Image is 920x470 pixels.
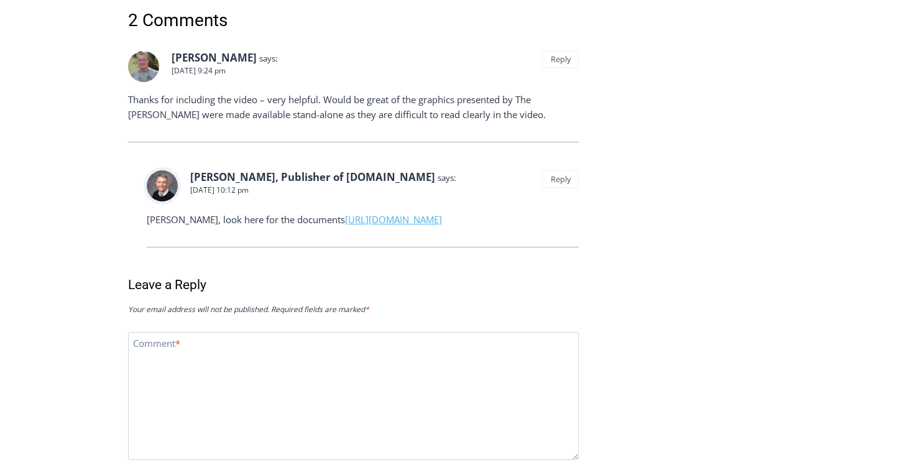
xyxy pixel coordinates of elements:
[438,172,456,183] span: says:
[271,304,369,315] span: Required fields are marked
[128,92,579,122] p: Thanks for including the video – very helpful. Would be great of the graphics presented by The [P...
[128,275,579,295] h3: Leave a Reply
[542,51,579,68] a: Reply to Bob Zahm
[190,170,435,184] b: [PERSON_NAME], Publisher of [DOMAIN_NAME]
[345,213,442,226] a: [URL][DOMAIN_NAME]
[259,53,278,64] span: says:
[542,170,579,188] a: Reply to Jay Sears, Publisher of MyRye.com
[128,7,579,34] h2: 2 Comments
[133,338,180,354] label: Comment
[128,304,269,315] span: Your email address will not be published.
[172,65,226,76] a: [DATE] 9:24 pm
[172,50,257,65] b: [PERSON_NAME]
[190,185,249,195] a: [DATE] 10:12 pm
[147,212,579,227] p: [PERSON_NAME], look here for the documents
